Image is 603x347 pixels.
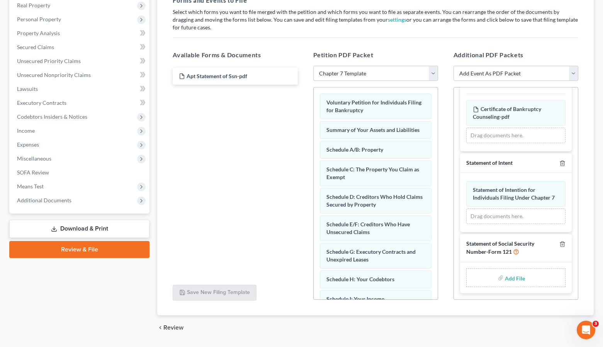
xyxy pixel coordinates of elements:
span: Voluntary Petition for Individuals Filing for Bankruptcy [326,99,421,113]
span: Certificate of Bankruptcy Counseling-pdf [473,106,541,120]
span: Secured Claims [17,44,54,50]
div: Drag documents here. [466,209,566,224]
a: Download & Print [9,220,149,238]
a: SOFA Review [11,166,149,179]
span: Schedule I: Your Income [326,296,384,302]
span: 3 [593,321,599,327]
span: Lawsuits [17,85,38,92]
button: chevron_left Review [157,325,191,331]
a: Unsecured Priority Claims [11,54,149,68]
span: Real Property [17,2,50,9]
span: Unsecured Nonpriority Claims [17,72,91,78]
h5: Available Forms & Documents [173,50,297,60]
span: Summary of Your Assets and Liabilities [326,126,420,133]
span: Schedule D: Creditors Who Hold Claims Secured by Property [326,193,423,208]
span: Schedule A/B: Property [326,146,383,153]
a: Property Analysis [11,26,149,40]
span: Executory Contracts [17,99,66,106]
span: SOFA Review [17,169,49,176]
span: Statement of Intent [466,159,513,166]
span: Schedule G: Executory Contracts and Unexpired Leases [326,248,416,263]
a: Executory Contracts [11,96,149,110]
p: Select which forms you want to file merged with the petition and which forms you want to file as ... [173,8,578,31]
span: Codebtors Insiders & Notices [17,113,87,120]
a: Secured Claims [11,40,149,54]
div: Drag documents here. [466,128,566,143]
span: Expenses [17,141,39,148]
span: Schedule E/F: Creditors Who Have Unsecured Claims [326,221,410,235]
span: Statement of Social Security Number-Form 121 [466,240,534,255]
iframe: Intercom live chat [577,321,595,339]
a: Unsecured Nonpriority Claims [11,68,149,82]
a: settings [388,16,406,23]
span: Miscellaneous [17,155,51,162]
span: Unsecured Priority Claims [17,58,81,64]
span: Review [163,325,183,331]
span: Additional Documents [17,197,71,203]
span: Means Test [17,183,44,190]
span: Personal Property [17,16,61,22]
a: Lawsuits [11,82,149,96]
button: Save New Filing Template [173,285,256,301]
span: Schedule C: The Property You Claim as Exempt [326,166,419,180]
span: Schedule H: Your Codebtors [326,276,394,282]
a: Review & File [9,241,149,258]
span: Statement of Intention for Individuals Filing Under Chapter 7 [473,186,555,201]
span: Income [17,127,35,134]
span: Apt Statement of Ssn-pdf [187,73,247,79]
h5: Additional PDF Packets [454,50,578,60]
i: chevron_left [157,325,163,331]
span: Petition PDF Packet [313,51,374,58]
span: Property Analysis [17,30,60,36]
